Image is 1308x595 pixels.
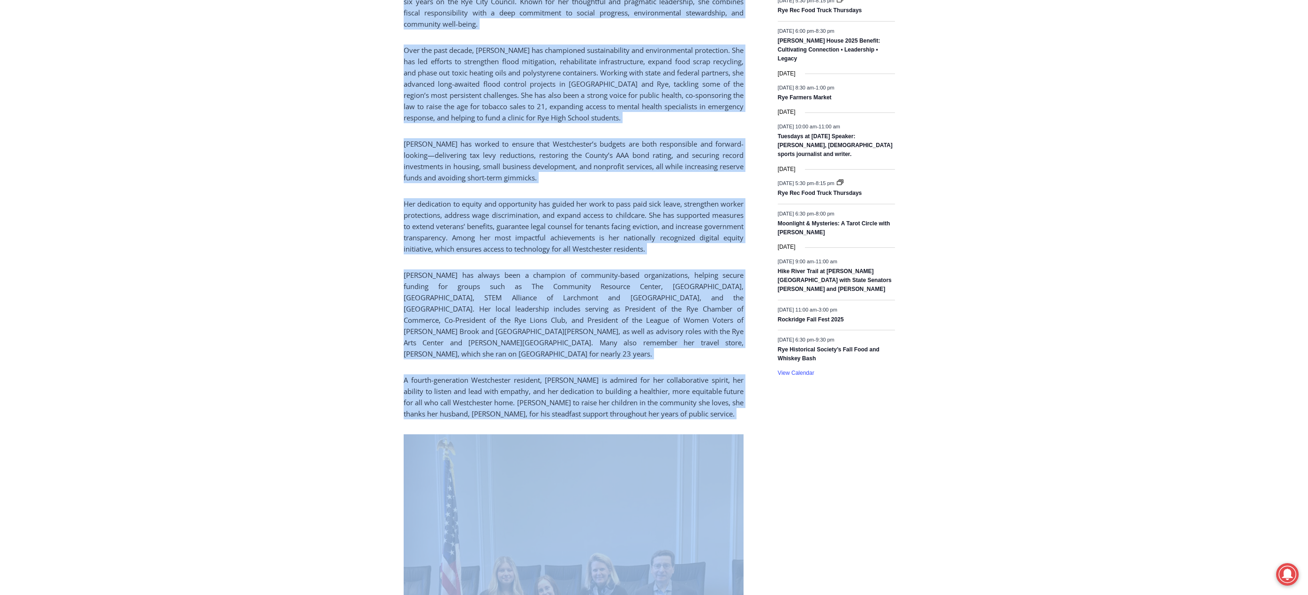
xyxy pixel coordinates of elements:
span: [DATE] 5:30 pm [778,180,814,186]
a: Rye Historical Society’s Fall Food and Whiskey Bash [778,346,880,363]
div: "[PERSON_NAME] and I covered the [DATE] Parade, which was a really eye opening experience as I ha... [237,0,443,91]
time: - [778,210,834,216]
a: [PERSON_NAME] Read Sanctuary Fall Fest: [DATE] [0,93,135,117]
a: Moonlight & Mysteries: A Tarot Circle with [PERSON_NAME] [778,220,890,237]
div: Two by Two Animal Haven & The Nature Company: The Wild World of Animals [98,26,131,86]
a: Rye Farmers Market [778,94,832,102]
p: [PERSON_NAME] has always been a champion of community-based organizations, helping secure funding... [404,269,744,359]
time: - [778,28,834,33]
a: Intern @ [DOMAIN_NAME] [226,91,454,117]
span: [DATE] 6:30 pm [778,336,814,342]
span: 8:30 pm [816,28,834,33]
div: 6 [109,89,113,98]
time: - [778,336,834,342]
span: [DATE] 11:00 am [778,306,817,312]
p: Her dedication to equity and opportunity has guided her work to pass paid sick leave, strengthen ... [404,198,744,254]
span: 9:30 pm [816,336,834,342]
time: - [778,123,840,129]
span: 8:00 pm [816,210,834,216]
time: - [778,180,836,186]
time: - [778,258,837,264]
a: Rockridge Fall Fest 2025 [778,316,844,324]
span: [DATE] 9:00 am [778,258,814,264]
a: Tuesdays at [DATE] Speaker: [PERSON_NAME], [DEMOGRAPHIC_DATA] sports journalist and writer. [778,133,893,159]
p: [PERSON_NAME] has worked to ensure that Westchester’s budgets are both responsible and forward-lo... [404,138,744,183]
span: 8:15 pm [816,180,834,186]
span: 11:00 am [816,258,837,264]
span: 11:00 am [819,123,840,129]
time: [DATE] [778,108,796,117]
p: A fourth-generation Westchester resident, [PERSON_NAME] is admired for her collaborative spirit, ... [404,374,744,419]
span: [DATE] 6:00 pm [778,28,814,33]
span: [DATE] 8:30 am [778,85,814,90]
a: View Calendar [778,370,814,377]
h4: [PERSON_NAME] Read Sanctuary Fall Fest: [DATE] [8,94,120,116]
a: Rye Rec Food Truck Thursdays [778,190,862,197]
span: 1:00 pm [816,85,834,90]
span: Intern @ [DOMAIN_NAME] [245,93,435,114]
span: 3:00 pm [819,306,837,312]
a: [PERSON_NAME] House 2025 Benefit: Cultivating Connection • Leadership • Legacy [778,37,880,63]
a: Hike River Trail at [PERSON_NAME][GEOGRAPHIC_DATA] with State Senators [PERSON_NAME] and [PERSON_... [778,268,892,294]
div: 6 [98,89,102,98]
time: - [778,306,837,312]
a: Rye Rec Food Truck Thursdays [778,7,862,15]
time: [DATE] [778,165,796,174]
span: [DATE] 10:00 am [778,123,817,129]
div: / [105,89,107,98]
p: Over the past decade, [PERSON_NAME] has championed sustainability and environmental protection. S... [404,45,744,123]
time: [DATE] [778,243,796,252]
time: [DATE] [778,69,796,78]
span: [DATE] 6:30 pm [778,210,814,216]
time: - [778,85,834,90]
